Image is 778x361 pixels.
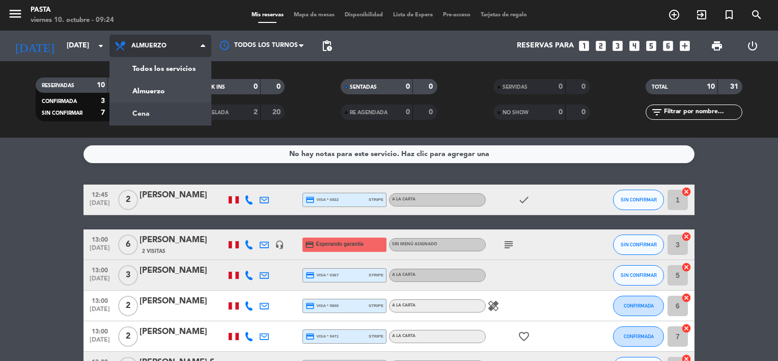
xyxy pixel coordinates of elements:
i: looks_5 [645,39,658,53]
span: 6 [118,235,138,255]
span: Mapa de mesas [289,12,340,18]
i: add_box [678,39,691,53]
i: looks_two [594,39,607,53]
i: cancel [681,231,691,242]
button: menu [8,6,23,25]
span: Lista de Espera [388,12,438,18]
span: stripe [369,196,383,203]
span: 2 [118,296,138,316]
span: 13:00 [87,264,113,275]
span: SENTADAS [350,85,377,90]
i: headset_mic [275,240,284,249]
strong: 0 [559,109,563,116]
div: [PERSON_NAME] [140,325,226,339]
i: filter_list [651,106,663,118]
span: stripe [369,333,383,340]
span: [DATE] [87,200,113,212]
span: visa * 6922 [305,195,339,204]
button: SIN CONFIRMAR [613,190,664,210]
span: pending_actions [321,40,333,52]
span: stripe [369,302,383,309]
strong: 0 [429,109,435,116]
span: NO SHOW [503,110,529,115]
div: viernes 10. octubre - 09:24 [31,15,114,25]
span: 2 Visitas [142,247,165,255]
span: CANCELADA [197,110,229,115]
div: No hay notas para este servicio. Haz clic para agregar una [289,148,489,160]
span: Pre-acceso [438,12,476,18]
i: credit_card [305,240,314,249]
span: 13:00 [87,325,113,337]
strong: 0 [406,83,410,90]
strong: 0 [254,83,258,90]
span: SIN CONFIRMAR [621,242,657,247]
i: credit_card [305,332,315,341]
i: arrow_drop_down [95,40,107,52]
strong: 0 [429,83,435,90]
i: looks_4 [628,39,641,53]
i: credit_card [305,195,315,204]
span: [DATE] [87,245,113,256]
i: cancel [681,293,691,303]
span: Esperando garantía [316,240,364,248]
i: exit_to_app [696,9,708,21]
i: favorite_border [518,330,530,343]
a: Todos los servicios [110,58,211,80]
i: search [751,9,763,21]
span: 2 [118,190,138,210]
strong: 0 [581,109,588,116]
i: subject [503,239,515,251]
i: menu [8,6,23,21]
i: check [518,194,530,206]
strong: 20 [272,109,283,116]
a: Almuerzo [110,80,211,102]
span: RE AGENDADA [350,110,387,115]
i: credit_card [305,271,315,280]
strong: 31 [730,83,740,90]
i: looks_3 [611,39,624,53]
span: 13:00 [87,233,113,245]
i: looks_one [577,39,591,53]
span: Tarjetas de regalo [476,12,532,18]
strong: 0 [559,83,563,90]
span: A la carta [392,273,415,277]
span: SIN CONFIRMAR [42,111,82,116]
span: 13:00 [87,294,113,306]
span: 2 [118,326,138,347]
div: LOG OUT [735,31,770,61]
span: A la carta [392,303,415,307]
span: A la carta [392,334,415,338]
i: cancel [681,323,691,333]
span: Sin menú asignado [392,242,437,246]
strong: 10 [707,83,715,90]
span: [DATE] [87,306,113,318]
strong: 2 [254,109,258,116]
span: visa * 9471 [305,332,339,341]
span: TOTAL [652,85,668,90]
span: 12:45 [87,188,113,200]
div: Pasta [31,5,114,15]
span: print [711,40,723,52]
span: visa * 5800 [305,301,339,311]
strong: 0 [581,83,588,90]
span: Almuerzo [131,42,166,49]
span: CONFIRMADA [624,303,654,308]
div: [PERSON_NAME] [140,264,226,277]
div: [PERSON_NAME] [140,295,226,308]
i: turned_in_not [723,9,735,21]
input: Filtrar por nombre... [663,107,742,118]
span: RESERVADAS [42,83,74,88]
span: [DATE] [87,337,113,348]
i: [DATE] [8,35,62,57]
strong: 0 [276,83,283,90]
span: CONFIRMADA [42,99,77,104]
button: CONFIRMADA [613,326,664,347]
div: [PERSON_NAME] [140,189,226,202]
span: Disponibilidad [340,12,388,18]
span: SERVIDAS [503,85,527,90]
span: visa * 0367 [305,271,339,280]
span: SIN CONFIRMAR [621,272,657,278]
i: cancel [681,262,691,272]
span: [DATE] [87,275,113,287]
button: SIN CONFIRMAR [613,235,664,255]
